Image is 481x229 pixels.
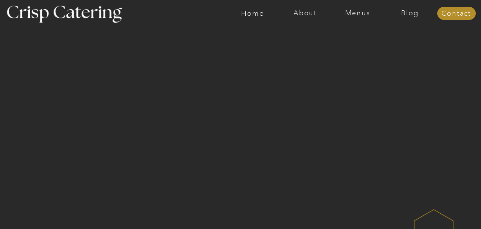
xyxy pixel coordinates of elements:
[331,10,384,17] a: Menus
[384,10,436,17] a: Blog
[437,10,476,18] a: Contact
[227,10,279,17] a: Home
[279,10,331,17] a: About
